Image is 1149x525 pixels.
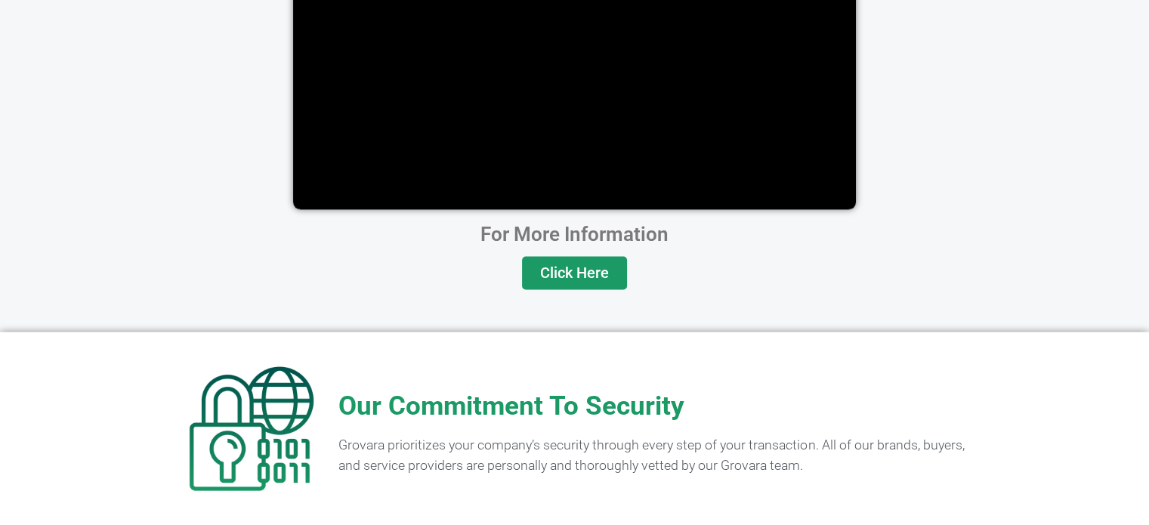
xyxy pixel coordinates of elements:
span: Grovara prioritizes your company’s security through every step of your transaction. All of our br... [338,437,964,473]
span: Our Commitment To Security [338,390,684,421]
h2: For More Information [144,224,1005,244]
a: Click Here [522,256,627,289]
span: Click Here [540,265,609,280]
